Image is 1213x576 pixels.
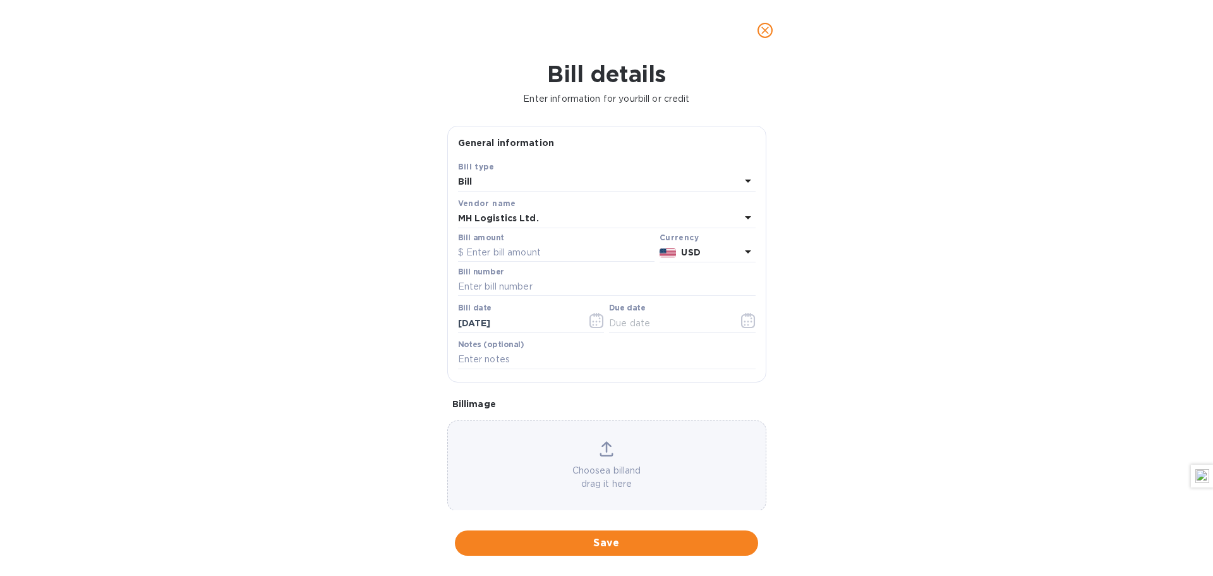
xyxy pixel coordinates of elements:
input: $ Enter bill amount [458,243,655,262]
b: General information [458,138,555,148]
p: Bill image [452,398,761,410]
b: Vendor name [458,199,516,208]
input: Enter bill number [458,278,756,297]
b: USD [681,247,700,257]
span: Save [465,536,748,551]
h1: Bill details [10,61,1203,87]
label: Bill amount [458,234,504,242]
input: Due date [609,314,728,333]
input: Select date [458,314,577,333]
button: Save [455,530,758,556]
label: Bill number [458,268,504,276]
b: Currency [660,233,699,242]
button: close [750,15,780,46]
p: Enter information for your bill or credit [10,92,1203,106]
b: MH Logistics Ltd. [458,213,539,223]
p: Choose a bill and drag it here [448,464,766,491]
img: USD [660,248,677,257]
b: Bill [458,176,473,187]
label: Notes (optional) [458,341,524,348]
label: Bill date [458,305,492,312]
input: Enter notes [458,350,756,369]
label: Due date [609,305,645,312]
b: Bill type [458,162,495,171]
